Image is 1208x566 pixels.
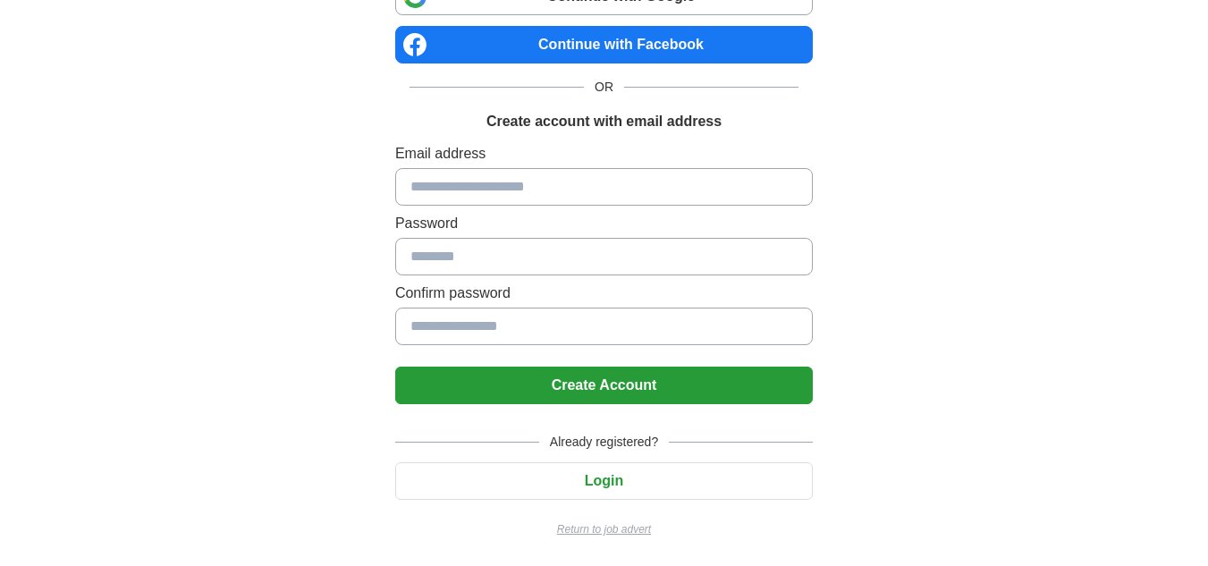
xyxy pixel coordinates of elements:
button: Create Account [395,367,813,404]
a: Continue with Facebook [395,26,813,63]
span: OR [584,78,624,97]
label: Confirm password [395,283,813,304]
label: Password [395,213,813,234]
label: Email address [395,143,813,165]
a: Login [395,473,813,488]
button: Login [395,462,813,500]
a: Return to job advert [395,521,813,537]
span: Already registered? [539,433,669,452]
h1: Create account with email address [486,111,722,132]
